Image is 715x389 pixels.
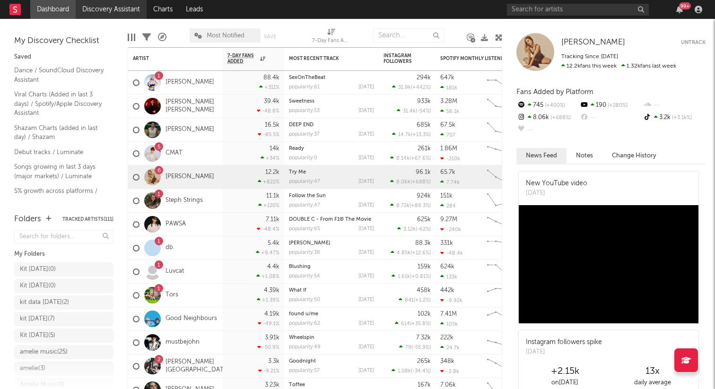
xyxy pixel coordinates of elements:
div: 88.3k [415,240,431,246]
a: Steph Strings [166,197,203,205]
span: 7-Day Fans Added [227,53,258,64]
div: popularity: 54 [289,274,320,279]
div: 159k [418,264,431,270]
div: ( ) [392,84,431,90]
div: Saved [14,52,113,63]
a: DEEP END [289,122,314,128]
svg: Chart title [483,284,525,307]
div: 924k [417,193,431,199]
div: New YouTube video [526,179,587,189]
div: [DATE] [358,226,374,232]
div: popularity: 53 [289,108,320,113]
div: popularity: 37 [289,132,320,137]
a: Ready [289,146,304,151]
div: 102k [418,311,431,317]
a: Toffee [289,382,305,388]
span: -55.9 % [413,345,429,350]
div: popularity: 62 [289,321,320,326]
div: 3.3k [268,358,279,364]
a: Follow the Sun [289,193,326,199]
div: 1.86M [440,146,457,152]
div: 4.19k [264,311,279,317]
span: -34.4 % [412,369,429,374]
div: amelie music ( 25 ) [20,346,68,358]
div: ( ) [399,297,431,303]
a: Viral Charts (Added in last 3 days) / Spotify/Apple Discovery Assistant [14,89,104,118]
div: 7-Day Fans Added (7-Day Fans Added) [312,35,350,47]
span: +0.81 % [411,274,429,279]
div: -50.9 % [257,344,279,350]
div: amelie ( 3 ) [20,363,45,374]
div: -49.1 % [258,320,279,327]
div: +311 % [259,84,279,90]
div: popularity: 38 [289,250,320,255]
a: kit data [DATE](2) [14,295,113,310]
a: [PERSON_NAME] [289,241,330,246]
div: 14k [270,146,279,152]
div: -48.4 % [257,226,279,232]
span: 4.85k [397,251,410,256]
div: -85.5 % [258,131,279,138]
div: Try Me [289,170,374,175]
div: 647k [440,75,454,81]
div: My Folders [14,249,113,260]
span: 12.2k fans this week [561,63,617,69]
a: Good Neighbours [166,315,217,323]
a: amelie music(25) [14,345,113,359]
a: kit [DATE](7) [14,312,113,326]
a: Luvcat [166,268,184,276]
div: 56.1k [440,108,459,114]
div: popularity: 47 [289,203,320,208]
div: daily average [609,377,696,389]
div: 99 + [679,2,691,9]
div: Blushing [289,264,374,269]
div: Ready [289,146,374,151]
div: 65.7k [440,169,455,175]
button: Notes [567,148,602,164]
span: [PERSON_NAME] [561,38,625,46]
span: 1.61k [398,274,410,279]
div: popularity: 50 [289,297,320,303]
div: [DATE] [358,250,374,255]
div: 7.11k [266,216,279,223]
span: +688 % [412,180,429,185]
div: 190 [579,99,642,112]
div: 67.5k [440,122,455,128]
span: +280 % [606,103,628,108]
div: -48.4k [440,250,463,256]
div: 7.32k [416,335,431,341]
div: 181k [440,85,457,91]
span: 1.08k [398,369,411,374]
a: mustbejohn [166,338,200,346]
div: 745 [516,99,579,112]
div: 96.1k [416,169,431,175]
div: 133k [440,274,457,280]
div: ( ) [392,273,431,279]
span: 1.32k fans last week [561,63,676,69]
div: DEEP END [289,122,374,128]
div: Edit Columns [128,24,135,51]
div: 7.74k [440,179,460,185]
span: Most Notified [207,33,244,39]
div: [DATE] [526,347,602,357]
a: [PERSON_NAME][GEOGRAPHIC_DATA] [166,358,229,374]
div: 331k [440,240,453,246]
button: Untrack [681,38,706,47]
a: [PERSON_NAME] [PERSON_NAME] [166,98,218,114]
div: -- [516,124,579,136]
div: 294k [417,75,431,81]
div: SexOnTheBeat [289,75,374,80]
div: -9.92k [440,297,462,303]
div: [DATE] [526,189,587,198]
div: 222k [440,335,453,341]
div: [DATE] [358,179,374,184]
input: Search for artists [507,4,649,16]
div: +34 % [261,155,279,161]
div: -- [579,112,642,124]
div: 11.1k [266,193,279,199]
span: 3.12k [403,227,416,232]
span: +67.6 % [411,156,429,161]
svg: Chart title [483,165,525,189]
span: Tracking Since: [DATE] [561,54,618,60]
div: 284 [440,203,456,209]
